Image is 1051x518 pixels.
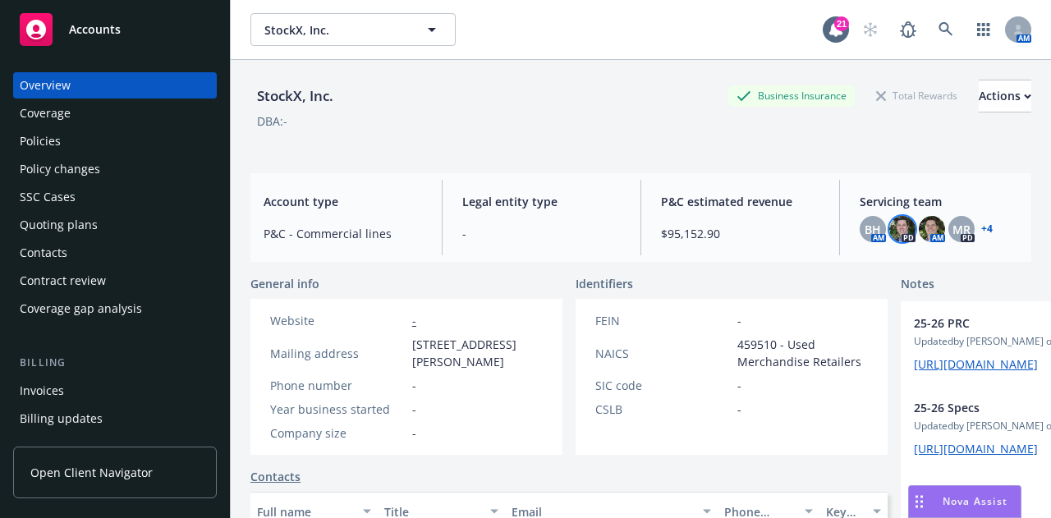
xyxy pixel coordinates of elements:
[20,156,100,182] div: Policy changes
[13,406,217,432] a: Billing updates
[13,240,217,266] a: Contacts
[979,80,1031,112] button: Actions
[412,401,416,418] span: -
[661,193,819,210] span: P&C estimated revenue
[595,312,731,329] div: FEIN
[264,193,422,210] span: Account type
[952,221,971,238] span: MR
[868,85,966,106] div: Total Rewards
[834,16,849,31] div: 21
[462,225,621,242] span: -
[929,13,962,46] a: Search
[250,13,456,46] button: StockX, Inc.
[943,494,1007,508] span: Nova Assist
[13,268,217,294] a: Contract review
[20,100,71,126] div: Coverage
[737,377,741,394] span: -
[661,225,819,242] span: $95,152.90
[13,212,217,238] a: Quoting plans
[914,441,1038,456] a: [URL][DOMAIN_NAME]
[865,221,881,238] span: BH
[257,112,287,130] div: DBA: -
[901,275,934,295] span: Notes
[854,13,887,46] a: Start snowing
[412,424,416,442] span: -
[892,13,925,46] a: Report a Bug
[20,378,64,404] div: Invoices
[919,216,945,242] img: photo
[412,336,543,370] span: [STREET_ADDRESS][PERSON_NAME]
[20,268,106,294] div: Contract review
[20,406,103,432] div: Billing updates
[270,424,406,442] div: Company size
[20,212,98,238] div: Quoting plans
[250,468,301,485] a: Contacts
[270,312,406,329] div: Website
[69,23,121,36] span: Accounts
[595,345,731,362] div: NAICS
[909,486,929,517] div: Drag to move
[908,485,1021,518] button: Nova Assist
[250,275,319,292] span: General info
[250,85,340,107] div: StockX, Inc.
[30,464,153,481] span: Open Client Navigator
[13,378,217,404] a: Invoices
[13,296,217,322] a: Coverage gap analysis
[20,184,76,210] div: SSC Cases
[595,377,731,394] div: SIC code
[728,85,855,106] div: Business Insurance
[889,216,916,242] img: photo
[20,72,71,99] div: Overview
[914,356,1038,372] a: [URL][DOMAIN_NAME]
[20,128,61,154] div: Policies
[13,156,217,182] a: Policy changes
[270,377,406,394] div: Phone number
[13,72,217,99] a: Overview
[576,275,633,292] span: Identifiers
[20,296,142,322] div: Coverage gap analysis
[737,401,741,418] span: -
[264,225,422,242] span: P&C - Commercial lines
[270,401,406,418] div: Year business started
[737,312,741,329] span: -
[967,13,1000,46] a: Switch app
[462,193,621,210] span: Legal entity type
[595,401,731,418] div: CSLB
[737,336,868,370] span: 459510 - Used Merchandise Retailers
[13,355,217,371] div: Billing
[13,184,217,210] a: SSC Cases
[981,224,993,234] a: +4
[412,377,416,394] span: -
[13,100,217,126] a: Coverage
[264,21,406,39] span: StockX, Inc.
[860,193,1018,210] span: Servicing team
[13,128,217,154] a: Policies
[270,345,406,362] div: Mailing address
[412,313,416,328] a: -
[13,7,217,53] a: Accounts
[20,240,67,266] div: Contacts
